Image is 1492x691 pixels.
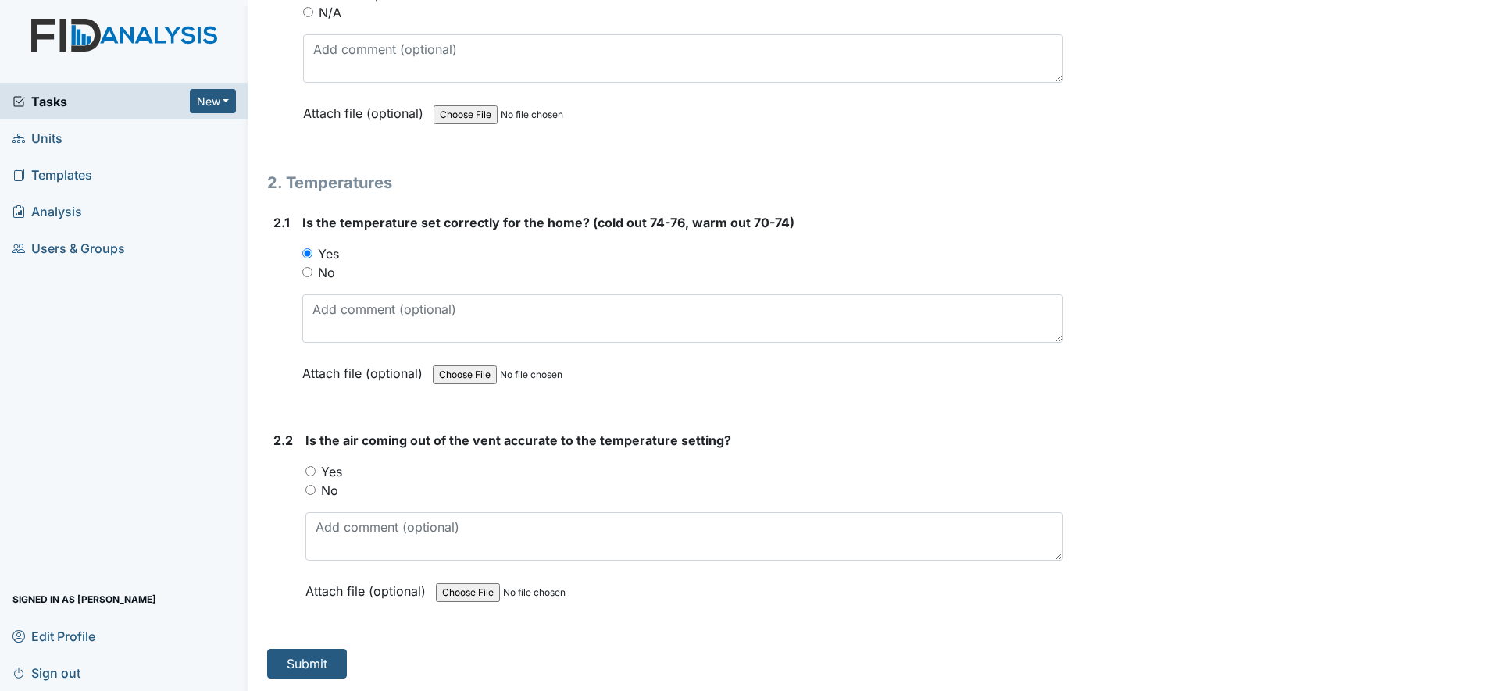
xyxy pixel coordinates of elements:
label: Yes [318,244,339,263]
label: N/A [319,3,341,22]
span: Templates [12,162,92,187]
button: Submit [267,649,347,679]
input: Yes [302,248,312,258]
input: N/A [303,7,313,17]
span: Signed in as [PERSON_NAME] [12,587,156,611]
label: 2.2 [273,431,293,450]
label: 2.1 [273,213,290,232]
label: Attach file (optional) [302,355,429,383]
label: Attach file (optional) [303,95,430,123]
input: Yes [305,466,316,476]
label: Yes [321,462,342,481]
span: Is the temperature set correctly for the home? (cold out 74-76, warm out 70-74) [302,215,794,230]
label: No [321,481,338,500]
input: No [302,267,312,277]
span: Sign out [12,661,80,685]
span: Users & Groups [12,236,125,260]
button: New [190,89,237,113]
a: Tasks [12,92,190,111]
span: Units [12,126,62,150]
span: Is the air coming out of the vent accurate to the temperature setting? [305,433,731,448]
span: Analysis [12,199,82,223]
label: No [318,263,335,282]
input: No [305,485,316,495]
label: Attach file (optional) [305,573,432,600]
h1: 2. Temperatures [267,171,1063,194]
span: Edit Profile [12,624,95,648]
